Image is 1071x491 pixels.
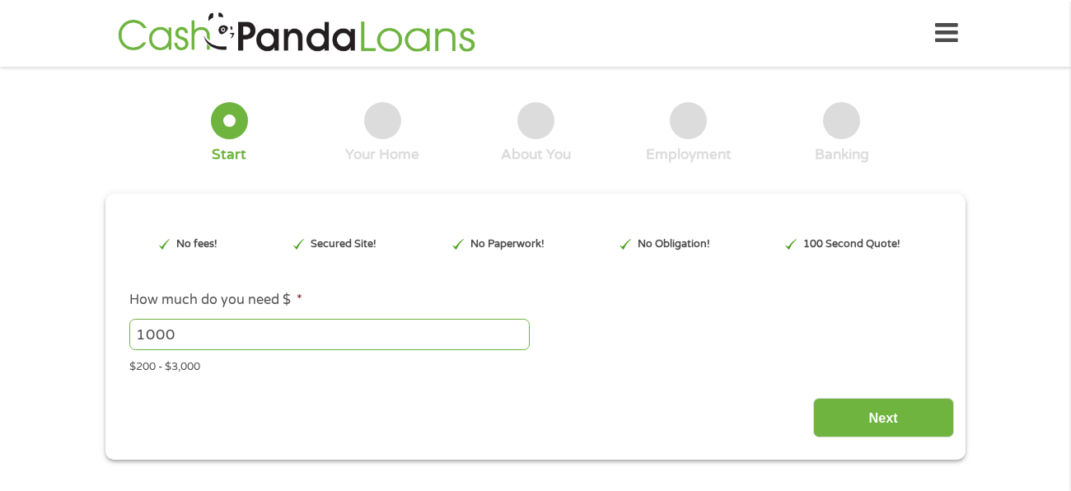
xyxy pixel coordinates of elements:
[345,146,419,164] div: Your Home
[113,10,480,57] img: GetLoanNow Logo
[129,353,942,376] div: $200 - $3,000
[212,146,246,164] div: Start
[311,236,376,252] p: Secured Site!
[129,292,302,309] label: How much do you need $
[470,236,545,252] p: No Paperwork!
[815,146,869,164] div: Banking
[803,236,900,252] p: 100 Second Quote!
[813,398,954,438] input: Next
[646,146,732,164] div: Employment
[176,236,217,252] p: No fees!
[638,236,710,252] p: No Obligation!
[501,146,571,164] div: About You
